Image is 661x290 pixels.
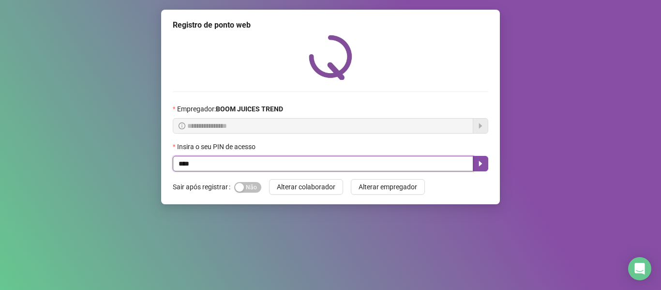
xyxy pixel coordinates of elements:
[173,19,488,31] div: Registro de ponto web
[628,257,651,280] div: Open Intercom Messenger
[177,104,283,114] span: Empregador :
[269,179,343,195] button: Alterar colaborador
[179,122,185,129] span: info-circle
[173,141,262,152] label: Insira o seu PIN de acesso
[477,160,484,168] span: caret-right
[351,179,425,195] button: Alterar empregador
[173,179,234,195] label: Sair após registrar
[359,182,417,192] span: Alterar empregador
[216,105,283,113] strong: BOOM JUICES TREND
[277,182,335,192] span: Alterar colaborador
[309,35,352,80] img: QRPoint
